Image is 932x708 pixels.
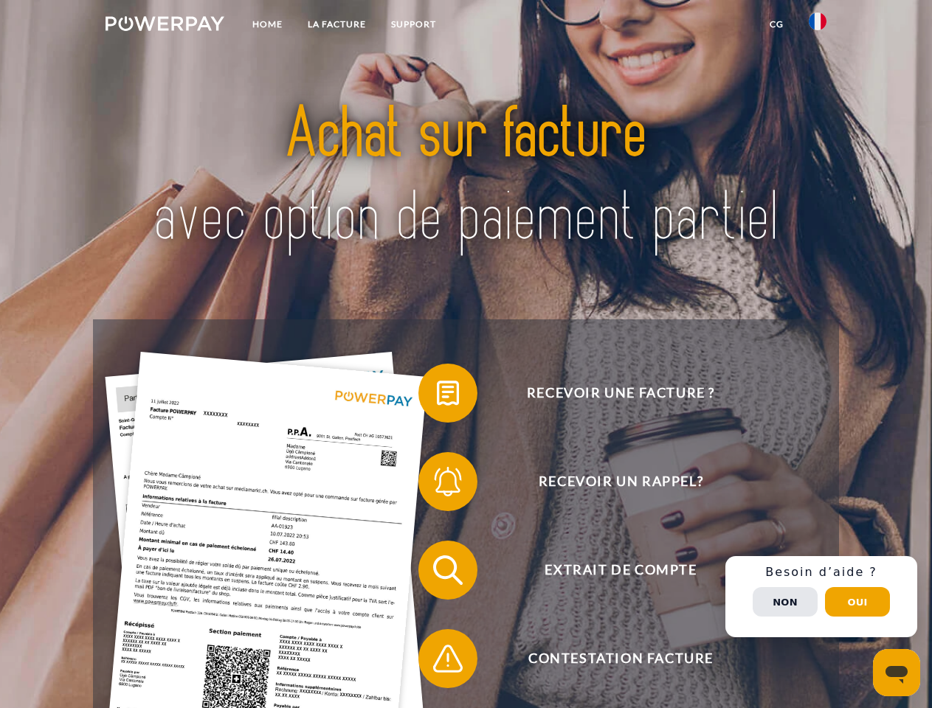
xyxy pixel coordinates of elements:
a: LA FACTURE [295,11,379,38]
button: Extrait de compte [418,541,802,600]
img: qb_bell.svg [429,463,466,500]
img: title-powerpay_fr.svg [141,71,791,282]
a: Support [379,11,449,38]
img: qb_search.svg [429,552,466,589]
img: qb_bill.svg [429,375,466,412]
img: logo-powerpay-white.svg [106,16,224,31]
h3: Besoin d’aide ? [734,565,908,580]
a: Home [240,11,295,38]
iframe: Bouton de lancement de la fenêtre de messagerie [873,649,920,696]
span: Recevoir une facture ? [440,364,801,423]
button: Recevoir une facture ? [418,364,802,423]
img: qb_warning.svg [429,640,466,677]
span: Extrait de compte [440,541,801,600]
span: Recevoir un rappel? [440,452,801,511]
button: Contestation Facture [418,629,802,688]
div: Schnellhilfe [725,556,917,637]
a: CG [757,11,796,38]
img: fr [809,13,826,30]
button: Recevoir un rappel? [418,452,802,511]
button: Non [753,587,818,617]
button: Oui [825,587,890,617]
span: Contestation Facture [440,629,801,688]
